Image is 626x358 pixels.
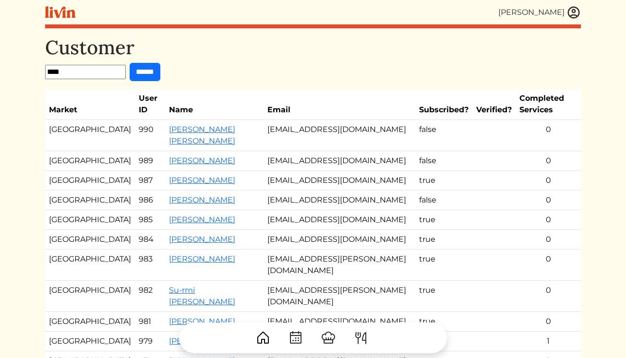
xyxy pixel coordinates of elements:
a: [PERSON_NAME] [169,176,235,185]
img: user_account-e6e16d2ec92f44fc35f99ef0dc9cddf60790bfa021a6ecb1c896eb5d2907b31c.svg [566,5,581,20]
div: [PERSON_NAME] [498,7,565,18]
td: false [415,120,472,151]
th: Email [264,89,415,120]
td: 0 [516,210,581,230]
img: livin-logo-a0d97d1a881af30f6274990eb6222085a2533c92bbd1e4f22c21b4f0d0e3210c.svg [45,6,75,18]
th: User ID [135,89,165,120]
h1: Customer [45,36,581,59]
td: [EMAIL_ADDRESS][DOMAIN_NAME] [264,230,415,250]
td: 0 [516,191,581,210]
td: 982 [135,281,165,312]
th: Market [45,89,135,120]
td: [EMAIL_ADDRESS][DOMAIN_NAME] [264,151,415,171]
td: false [415,151,472,171]
img: ForkKnife-55491504ffdb50bab0c1e09e7649658475375261d09fd45db06cec23bce548bf.svg [353,330,369,346]
td: [EMAIL_ADDRESS][PERSON_NAME][DOMAIN_NAME] [264,281,415,312]
td: [EMAIL_ADDRESS][DOMAIN_NAME] [264,210,415,230]
td: true [415,250,472,281]
td: 0 [516,120,581,151]
td: false [415,191,472,210]
td: 0 [516,151,581,171]
td: [GEOGRAPHIC_DATA] [45,191,135,210]
td: [GEOGRAPHIC_DATA] [45,171,135,191]
td: true [415,230,472,250]
td: 0 [516,281,581,312]
a: [PERSON_NAME] [169,235,235,244]
td: 981 [135,312,165,332]
td: true [415,171,472,191]
a: Su-rmi [PERSON_NAME] [169,286,235,306]
td: [GEOGRAPHIC_DATA] [45,210,135,230]
td: 0 [516,230,581,250]
td: 986 [135,191,165,210]
td: 985 [135,210,165,230]
td: [EMAIL_ADDRESS][DOMAIN_NAME] [264,171,415,191]
td: [EMAIL_ADDRESS][DOMAIN_NAME] [264,312,415,332]
a: [PERSON_NAME] [169,254,235,263]
th: Subscribed? [415,89,472,120]
td: 0 [516,171,581,191]
td: 0 [516,250,581,281]
td: [GEOGRAPHIC_DATA] [45,151,135,171]
th: Verified? [472,89,516,120]
td: [GEOGRAPHIC_DATA] [45,312,135,332]
td: true [415,210,472,230]
td: 0 [516,312,581,332]
img: House-9bf13187bcbb5817f509fe5e7408150f90897510c4275e13d0d5fca38e0b5951.svg [255,330,271,346]
td: true [415,281,472,312]
img: ChefHat-a374fb509e4f37eb0702ca99f5f64f3b6956810f32a249b33092029f8484b388.svg [321,330,336,346]
td: 987 [135,171,165,191]
td: [EMAIL_ADDRESS][DOMAIN_NAME] [264,191,415,210]
td: [GEOGRAPHIC_DATA] [45,120,135,151]
td: 989 [135,151,165,171]
a: [PERSON_NAME] [169,156,235,165]
td: 990 [135,120,165,151]
td: true [415,312,472,332]
td: [GEOGRAPHIC_DATA] [45,250,135,281]
td: [GEOGRAPHIC_DATA] [45,230,135,250]
td: [EMAIL_ADDRESS][DOMAIN_NAME] [264,120,415,151]
a: [PERSON_NAME] [169,195,235,204]
a: [PERSON_NAME] [169,215,235,224]
img: CalendarDots-5bcf9d9080389f2a281d69619e1c85352834be518fbc73d9501aef674afc0d57.svg [288,330,303,346]
th: Completed Services [516,89,581,120]
a: [PERSON_NAME] [PERSON_NAME] [169,125,235,145]
td: 983 [135,250,165,281]
td: [EMAIL_ADDRESS][PERSON_NAME][DOMAIN_NAME] [264,250,415,281]
td: [GEOGRAPHIC_DATA] [45,281,135,312]
th: Name [165,89,264,120]
td: 984 [135,230,165,250]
